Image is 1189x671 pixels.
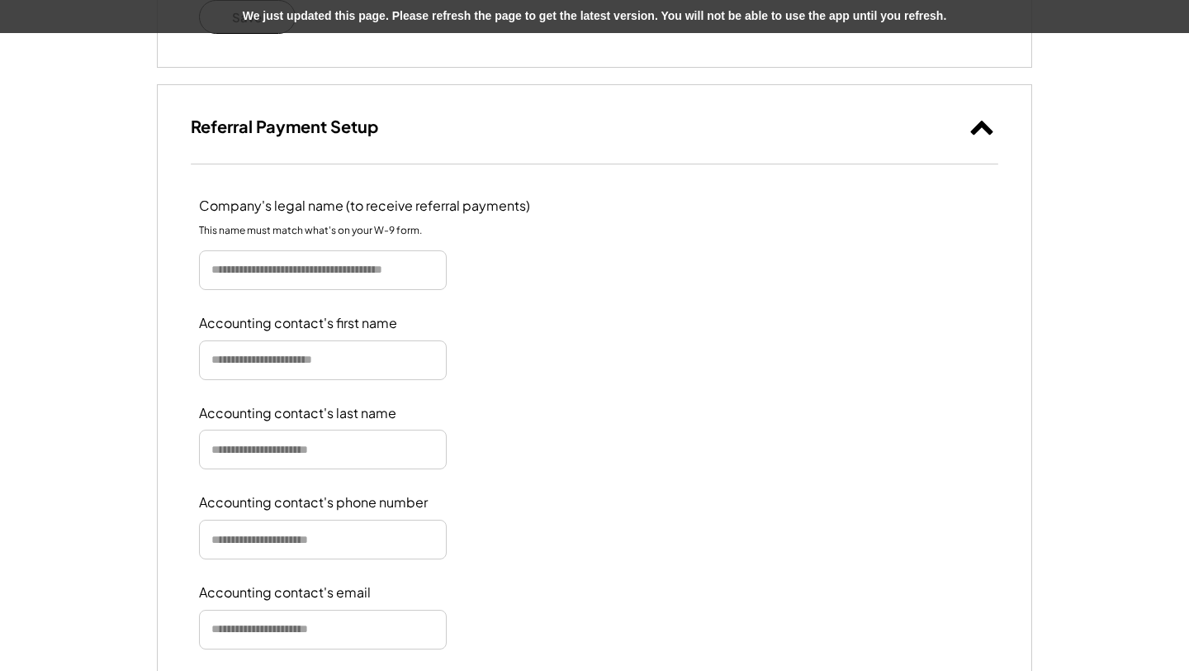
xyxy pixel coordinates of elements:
[199,494,428,512] div: Accounting contact's phone number
[199,584,371,602] div: Accounting contact's email
[191,116,378,137] h3: Referral Payment Setup
[199,197,530,215] div: Company's legal name (to receive referral payments)
[199,405,396,422] div: Accounting contact's last name
[199,315,397,332] div: Accounting contact's first name
[199,223,422,238] div: This name must match what's on your W-9 form.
